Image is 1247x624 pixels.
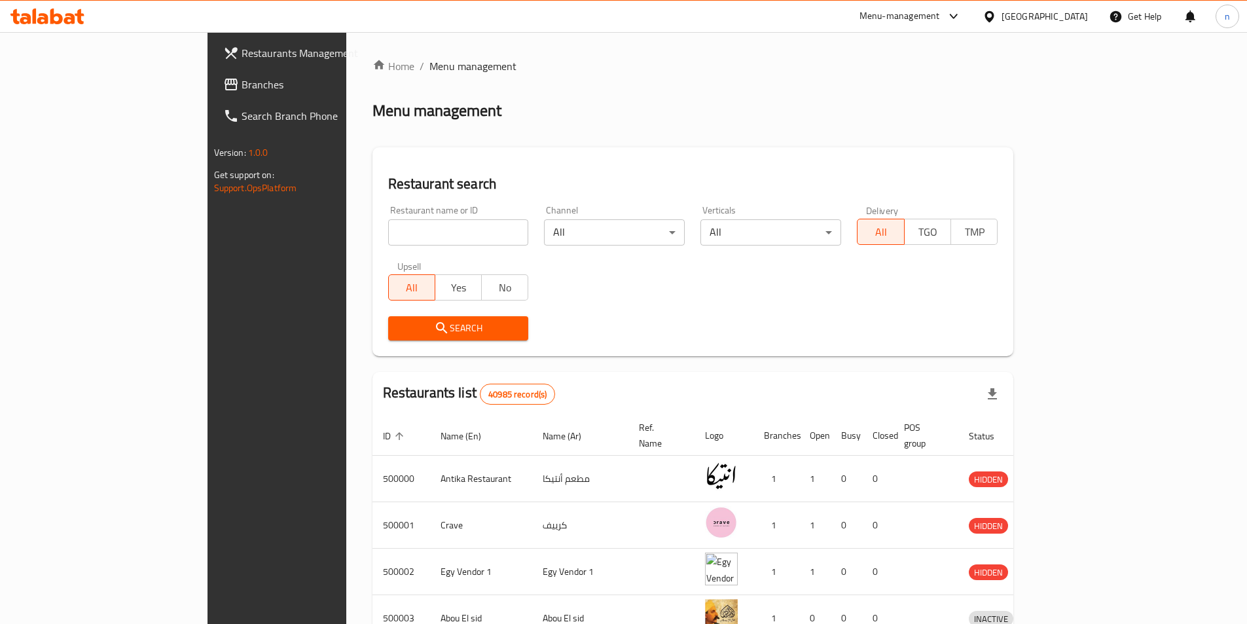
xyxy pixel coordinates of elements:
[799,549,831,595] td: 1
[480,388,554,401] span: 40985 record(s)
[372,100,501,121] h2: Menu management
[388,174,998,194] h2: Restaurant search
[430,549,532,595] td: Egy Vendor 1
[435,274,482,301] button: Yes
[866,206,899,215] label: Delivery
[430,502,532,549] td: Crave
[388,274,435,301] button: All
[441,428,498,444] span: Name (En)
[388,219,529,246] input: Search for restaurant name or ID..
[831,549,862,595] td: 0
[372,58,1014,74] nav: breadcrumb
[904,420,943,451] span: POS group
[544,219,685,246] div: All
[753,502,799,549] td: 1
[242,45,405,61] span: Restaurants Management
[532,456,628,502] td: مطعم أنتيكا
[532,502,628,549] td: كرييف
[799,416,831,456] th: Open
[904,219,951,245] button: TGO
[532,549,628,595] td: Egy Vendor 1
[862,416,894,456] th: Closed
[753,456,799,502] td: 1
[383,428,408,444] span: ID
[950,219,998,245] button: TMP
[969,472,1008,487] span: HIDDEN
[863,223,899,242] span: All
[487,278,523,297] span: No
[420,58,424,74] li: /
[695,416,753,456] th: Logo
[429,58,516,74] span: Menu management
[859,9,940,24] div: Menu-management
[969,428,1011,444] span: Status
[831,456,862,502] td: 0
[862,456,894,502] td: 0
[956,223,992,242] span: TMP
[430,456,532,502] td: Antika Restaurant
[242,77,405,92] span: Branches
[441,278,477,297] span: Yes
[214,166,274,183] span: Get support on:
[214,144,246,161] span: Version:
[543,428,598,444] span: Name (Ar)
[799,502,831,549] td: 1
[753,549,799,595] td: 1
[969,564,1008,580] div: HIDDEN
[242,108,405,124] span: Search Branch Phone
[910,223,946,242] span: TGO
[388,316,529,340] button: Search
[705,460,738,492] img: Antika Restaurant
[831,502,862,549] td: 0
[862,502,894,549] td: 0
[862,549,894,595] td: 0
[831,416,862,456] th: Busy
[1002,9,1088,24] div: [GEOGRAPHIC_DATA]
[705,553,738,585] img: Egy Vendor 1
[213,100,416,132] a: Search Branch Phone
[213,37,416,69] a: Restaurants Management
[639,420,679,451] span: Ref. Name
[969,471,1008,487] div: HIDDEN
[481,274,528,301] button: No
[399,320,518,337] span: Search
[799,456,831,502] td: 1
[383,383,556,405] h2: Restaurants list
[397,261,422,270] label: Upsell
[214,179,297,196] a: Support.OpsPlatform
[969,565,1008,580] span: HIDDEN
[1225,9,1230,24] span: n
[700,219,841,246] div: All
[705,506,738,539] img: Crave
[969,519,1008,534] span: HIDDEN
[394,278,430,297] span: All
[213,69,416,100] a: Branches
[857,219,904,245] button: All
[753,416,799,456] th: Branches
[248,144,268,161] span: 1.0.0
